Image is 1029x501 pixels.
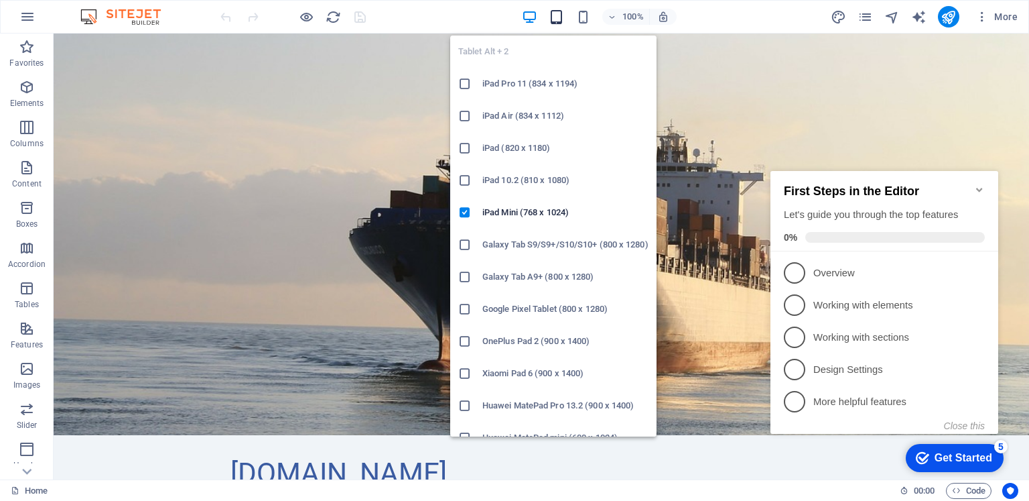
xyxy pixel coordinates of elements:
h6: iPad (820 x 1180) [482,140,648,156]
li: Overview [5,104,233,136]
p: Overview [48,113,209,127]
div: Minimize checklist [209,32,220,42]
p: Features [11,339,43,350]
button: Click here to leave preview mode and continue editing [298,9,314,25]
div: Get Started [169,299,227,311]
li: Working with sections [5,168,233,201]
h6: Huawei MatePad mini (600 x 1024) [482,430,648,446]
p: Slider [17,420,38,431]
h2: First Steps in the Editor [19,32,220,46]
p: Favorites [9,58,44,68]
div: Let's guide you through the top features [19,55,220,69]
i: Pages (Ctrl+Alt+S) [857,9,873,25]
button: More [970,6,1023,27]
li: More helpful features [5,233,233,265]
i: Design (Ctrl+Alt+Y) [831,9,846,25]
i: Reload page [326,9,341,25]
i: Navigator [884,9,900,25]
span: More [975,10,1018,23]
p: Working with elements [48,146,209,160]
h6: iPad Mini (768 x 1024) [482,205,648,221]
p: Boxes [16,219,38,229]
button: 100% [602,9,650,25]
div: Get Started 5 items remaining, 0% complete [141,291,238,319]
img: Editor Logo [77,9,178,25]
h6: Galaxy Tab S9/S9+/S10/S10+ (800 x 1280) [482,237,648,253]
div: 5 [229,287,243,300]
p: More helpful features [48,242,209,256]
h6: Google Pixel Tablet (800 x 1280) [482,301,648,317]
button: publish [938,6,959,27]
p: Elements [10,98,44,109]
button: Usercentrics [1002,483,1018,499]
li: Working with elements [5,136,233,168]
h6: Xiaomi Pad 6 (900 x 1400) [482,366,648,382]
p: Header [13,460,40,471]
h6: 100% [622,9,644,25]
button: text_generator [911,9,927,25]
h6: OnePlus Pad 2 (900 x 1400) [482,333,648,349]
button: reload [325,9,341,25]
button: Code [946,483,991,499]
button: Close this [179,268,220,278]
span: 0% [19,79,40,90]
p: Content [12,178,42,189]
p: Design Settings [48,210,209,224]
h6: Galaxy Tab A9+ (800 x 1280) [482,269,648,285]
p: Images [13,380,41,390]
p: Working with sections [48,178,209,192]
i: AI Writer [911,9,927,25]
i: On resize automatically adjust zoom level to fit chosen device. [657,11,669,23]
span: 00 00 [914,483,935,499]
p: Columns [10,138,44,149]
a: Click to cancel selection. Double-click to open Pages [11,483,48,499]
button: pages [857,9,874,25]
span: : [923,486,925,496]
h6: iPad 10.2 (810 x 1080) [482,172,648,188]
h6: Session time [900,483,935,499]
i: Publish [941,9,956,25]
li: Design Settings [5,201,233,233]
h6: Huawei MatePad Pro 13.2 (900 x 1400) [482,398,648,414]
button: navigator [884,9,900,25]
button: design [831,9,847,25]
h6: iPad Air (834 x 1112) [482,108,648,124]
p: Accordion [8,259,46,270]
span: Code [952,483,985,499]
p: Tables [15,299,39,310]
h6: iPad Pro 11 (834 x 1194) [482,76,648,92]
